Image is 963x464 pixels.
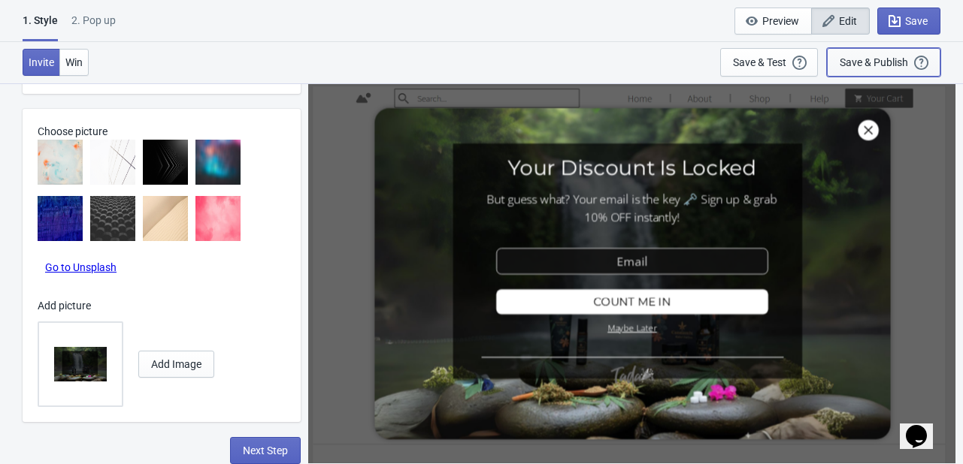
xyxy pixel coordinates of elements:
div: Save & Publish [840,56,908,68]
button: Save & Publish [827,48,940,77]
button: Save & Test [720,48,818,77]
button: Save [877,8,940,35]
a: Go to Unsplash [45,261,117,273]
p: Choose picture [38,124,293,140]
div: Save & Test [733,56,786,68]
button: Win [59,49,89,76]
div: 1 . Style [23,13,58,41]
p: Add picture [38,298,278,314]
span: Preview [762,15,799,27]
button: Next Step [230,437,301,464]
div: 2. Pop up [71,13,116,39]
span: Invite [29,56,54,68]
button: Invite [23,49,60,76]
img: bg4.jpg [195,140,241,185]
img: bg6.jpg [90,196,135,241]
img: bg2.jpg [90,140,135,185]
span: Add Image [151,358,201,370]
img: 1757418367978.png [54,338,107,390]
img: bg3.jpg [143,140,188,185]
img: bg1.jpg [38,140,83,185]
img: bg8.jpg [195,196,241,241]
span: Next Step [243,444,288,456]
span: Save [905,15,928,27]
img: bg7.jpg [143,196,188,241]
button: Add Image [138,351,214,378]
button: Edit [811,8,870,35]
span: Win [65,56,83,68]
img: bg5.jpg [38,196,83,241]
button: Preview [734,8,812,35]
span: Edit [839,15,857,27]
iframe: chat widget [900,404,948,449]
